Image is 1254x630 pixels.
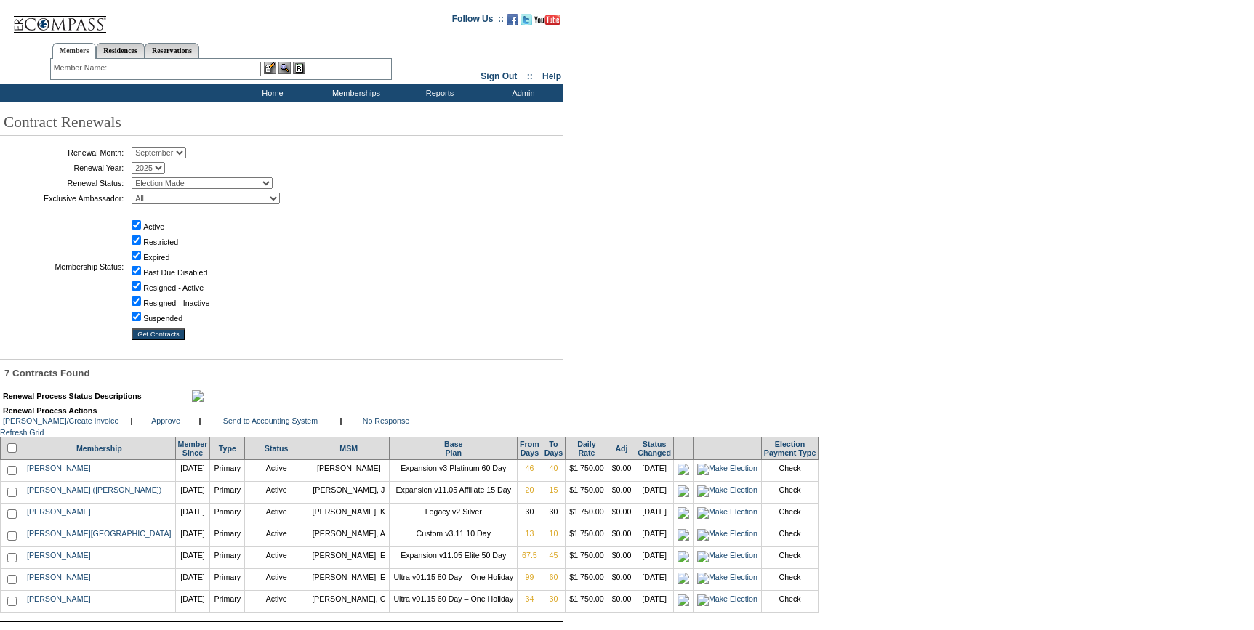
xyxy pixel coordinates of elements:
td: Primary [210,546,245,568]
td: [PERSON_NAME], A [308,525,390,546]
td: $0.00 [608,546,635,568]
a: [PERSON_NAME]/Create Invoice [3,416,118,425]
a: Help [542,71,561,81]
img: icon_electionmade.gif [678,507,689,519]
img: Make Election [697,464,757,475]
a: Become our fan on Facebook [507,18,518,27]
label: Restricted [143,238,178,246]
img: Make Election [697,529,757,541]
td: 15 [542,481,565,503]
td: 20 [518,481,542,503]
td: Renewal Year: [4,162,124,174]
td: [PERSON_NAME], K [308,503,390,525]
td: Primary [210,503,245,525]
a: Subscribe to our YouTube Channel [534,18,560,27]
a: [PERSON_NAME] [27,594,91,603]
td: Exclusive Ambassador: [4,193,124,204]
td: $1,750.00 [566,546,608,568]
span: :: [527,71,533,81]
a: Members [52,43,97,59]
td: Check [761,481,818,503]
b: Renewal Process Actions [3,406,97,415]
img: Become our fan on Facebook [507,14,518,25]
label: Past Due Disabled [143,268,207,277]
span: 7 Contracts Found [4,368,90,379]
td: [PERSON_NAME], E [308,568,390,590]
td: $0.00 [608,459,635,481]
td: $1,750.00 [566,590,608,612]
img: icon_electionmade.gif [678,551,689,562]
td: [DATE] [635,525,674,546]
td: Renewal Month: [4,147,124,158]
img: icon_electionmade.gif [678,594,689,606]
td: $0.00 [608,481,635,503]
td: 45 [542,546,565,568]
td: Check [761,568,818,590]
td: Active [245,503,308,525]
b: | [199,416,201,425]
a: [PERSON_NAME] [27,551,91,560]
a: MSM [339,444,358,453]
td: 99 [518,568,542,590]
label: Suspended [143,314,182,323]
img: Reservations [293,62,305,74]
a: Membership [76,444,122,453]
td: [DATE] [175,459,210,481]
a: Send to Accounting System [223,416,318,425]
td: [PERSON_NAME], C [308,590,390,612]
img: Follow us on Twitter [521,14,532,25]
td: [PERSON_NAME], J [308,481,390,503]
td: Primary [210,525,245,546]
td: 60 [542,568,565,590]
img: Compass Home [12,4,107,33]
td: [PERSON_NAME], E [308,546,390,568]
a: Approve [151,416,180,425]
td: 34 [518,590,542,612]
td: Active [245,525,308,546]
td: $1,750.00 [566,568,608,590]
td: [DATE] [635,568,674,590]
a: StatusChanged [638,440,671,457]
label: Resigned - Inactive [143,299,209,307]
label: Resigned - Active [143,283,204,292]
td: Active [245,568,308,590]
td: 30 [542,590,565,612]
td: $0.00 [608,503,635,525]
td: Membership Status: [4,208,124,325]
b: | [131,416,133,425]
td: Memberships [313,84,396,102]
td: Check [761,546,818,568]
a: BasePlan [444,440,462,457]
td: [DATE] [635,459,674,481]
a: MemberSince [178,440,208,457]
a: [PERSON_NAME][GEOGRAPHIC_DATA] [27,529,172,538]
img: Make Election [697,507,757,519]
td: 46 [518,459,542,481]
td: [DATE] [635,590,674,612]
label: Expired [143,253,169,262]
td: Ultra v01.15 60 Day – One Holiday [390,590,518,612]
td: [DATE] [635,481,674,503]
a: Sign Out [481,71,517,81]
td: Active [245,590,308,612]
b: Renewal Process Status Descriptions [3,392,142,400]
td: Active [245,459,308,481]
img: icon_electionmade.gif [678,529,689,541]
td: [DATE] [175,525,210,546]
td: [DATE] [635,546,674,568]
a: [PERSON_NAME] ([PERSON_NAME]) [27,485,161,494]
td: $1,750.00 [566,525,608,546]
td: 40 [542,459,565,481]
a: FromDays [520,440,539,457]
img: Make Election [697,594,757,606]
td: Active [245,481,308,503]
td: Reports [396,84,480,102]
a: [PERSON_NAME] [27,507,91,516]
a: DailyRate [577,440,595,457]
td: $0.00 [608,590,635,612]
td: Expansion v3 Platinum 60 Day [390,459,518,481]
td: Ultra v01.15 80 Day – One Holiday [390,568,518,590]
td: Admin [480,84,563,102]
td: Home [229,84,313,102]
td: $0.00 [608,568,635,590]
